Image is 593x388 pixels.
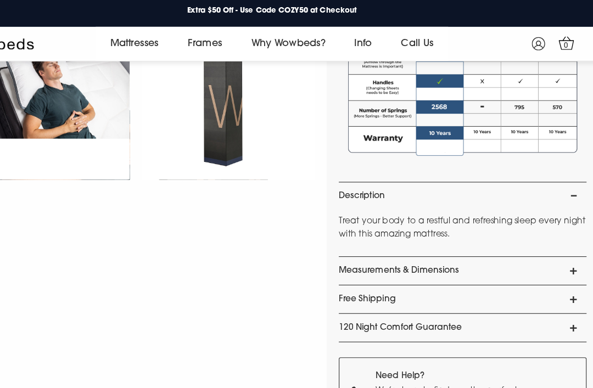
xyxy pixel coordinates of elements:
a: Mattresses [137,29,207,59]
img: Wow Beds Logo [16,38,81,49]
strong: Need Help? [390,341,434,349]
a: 1300 096 923 [427,376,482,384]
a: Extra $50 Off - Use Code COZY50 at Checkout [211,7,382,21]
a: 0 [553,33,573,53]
a: Call Us [400,29,456,59]
a: 120 Night Comfort Guarantee [357,289,581,314]
a: Free Shipping [357,263,581,288]
p: Treat your body to a restful and refreshing sleep every night with this amazing mattress. [357,199,581,222]
a: Info [358,29,400,59]
p: We’re here to find you the perfect mattress. Call us on [390,353,552,386]
a: Frames [207,29,265,59]
a: Measurements & Dimensions [357,237,581,262]
a: Description [357,170,581,195]
span: 0 [558,41,569,52]
a: Why Wowbeds? [265,29,358,59]
span: Reviews [3,120,17,159]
